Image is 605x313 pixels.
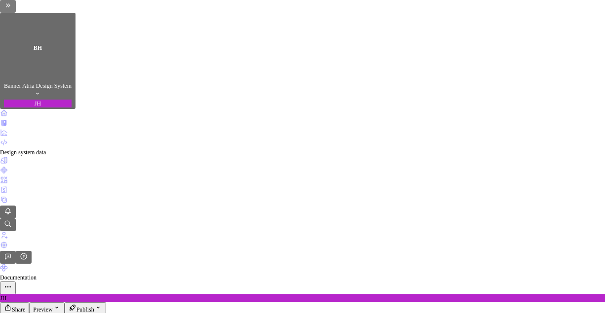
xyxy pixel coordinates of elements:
[76,306,94,313] span: Publish
[4,100,72,107] div: JH
[4,14,72,82] div: BH
[4,82,72,90] div: Banner Atria Design System
[4,207,12,217] div: Notifications
[33,306,52,313] span: Preview
[4,252,12,262] div: Contact support
[12,306,25,313] span: Share
[4,220,12,230] div: Search ⌘K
